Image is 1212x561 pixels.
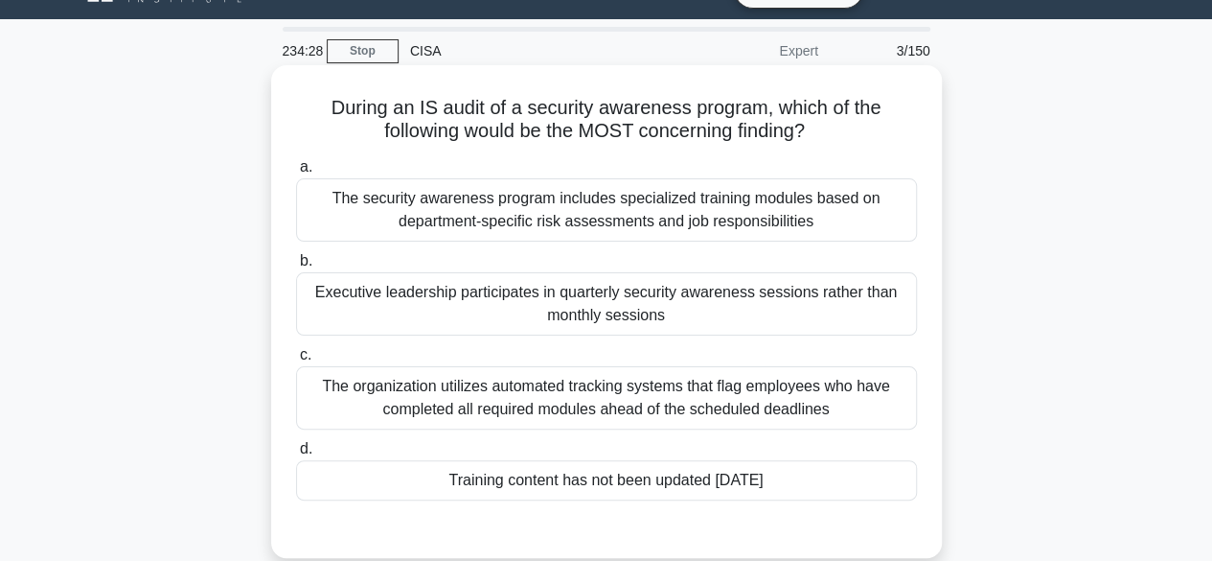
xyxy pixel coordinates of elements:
[296,366,917,430] div: The organization utilizes automated tracking systems that flag employees who have completed all r...
[830,32,942,70] div: 3/150
[296,272,917,336] div: Executive leadership participates in quarterly security awareness sessions rather than monthly se...
[300,158,312,175] span: a.
[294,96,919,144] h5: During an IS audit of a security awareness program, which of the following would be the MOST conc...
[300,346,311,362] span: c.
[296,178,917,242] div: The security awareness program includes specialized training modules based on department-specific...
[296,460,917,501] div: Training content has not been updated [DATE]
[300,252,312,269] span: b.
[662,32,830,70] div: Expert
[271,32,327,70] div: 234:28
[399,32,662,70] div: CISA
[300,440,312,456] span: d.
[327,39,399,63] a: Stop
